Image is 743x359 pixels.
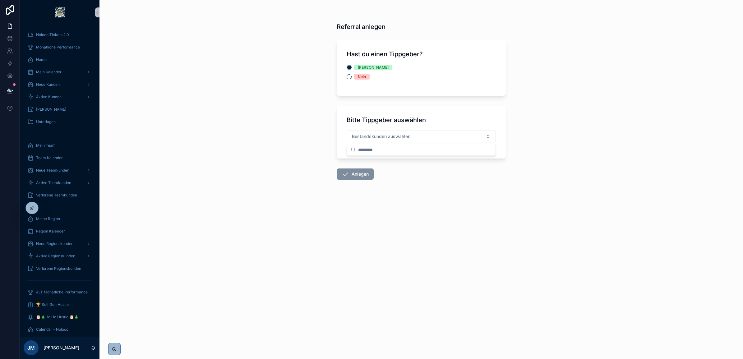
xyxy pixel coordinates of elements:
[36,45,80,50] span: Monatliche Performance
[36,266,81,271] span: Verlorene Regionskunden
[24,54,96,65] a: Home
[24,79,96,90] a: Neue Kunden
[24,165,96,176] a: Neue Teamkunden
[347,50,423,58] h1: Hast du einen Tippgeber?
[36,107,66,112] span: [PERSON_NAME]
[27,344,35,352] span: JM
[24,324,96,335] a: Calendar - Noloco
[36,168,69,173] span: Neue Teamkunden
[20,25,99,337] div: scrollable content
[24,42,96,53] a: Monatliche Performance
[24,140,96,151] a: Mein Team
[24,226,96,237] a: Region Kalender
[36,180,71,185] span: Aktive Teamkunden
[36,119,56,124] span: Unterlagen
[36,70,62,75] span: Mein Kalender
[44,345,79,351] p: [PERSON_NAME]
[24,251,96,262] a: Aktive Regionskunden
[24,104,96,115] a: [PERSON_NAME]
[24,116,96,127] a: Unterlagen
[36,229,65,234] span: Region Kalender
[36,155,63,160] span: Team Kalender
[24,177,96,188] a: Aktive Teamkunden
[24,263,96,274] a: Verlorene Regionskunden
[36,193,77,198] span: Verlorene Teamkunden
[24,311,96,323] a: 🎅🎄Ho Ho Hustle 🎅🎄
[36,327,68,332] span: Calendar - Noloco
[24,299,96,310] a: 🏆 Self Gen Hustle
[36,290,88,295] span: ALT Monatliche Performance
[352,133,410,140] span: Bestandskunden auswählen
[36,82,60,87] span: Neue Kunden
[24,238,96,249] a: Neue Regionskunden
[24,67,96,78] a: Mein Kalender
[55,7,65,17] img: App logo
[36,94,62,99] span: Aktive Kunden
[36,254,75,259] span: Aktive Regionskunden
[24,287,96,298] a: ALT Monatliche Performance
[347,116,426,124] h1: Bitte Tippgeber auswählen
[36,302,69,307] span: 🏆 Self Gen Hustle
[358,74,366,80] div: Nein
[347,131,496,142] button: Select Button
[36,315,79,320] span: 🎅🎄Ho Ho Hustle 🎅🎄
[24,190,96,201] a: Verlorene Teamkunden
[358,65,389,70] div: [PERSON_NAME]
[24,29,96,40] a: Noloco Tickets 2.0
[24,213,96,224] a: Meine Region
[24,91,96,103] a: Aktive Kunden
[36,143,56,148] span: Mein Team
[36,32,69,37] span: Noloco Tickets 2.0
[24,152,96,163] a: Team Kalender
[36,216,60,221] span: Meine Region
[337,22,385,31] h1: Referral anlegen
[36,241,73,246] span: Neue Regionskunden
[36,57,47,62] span: Home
